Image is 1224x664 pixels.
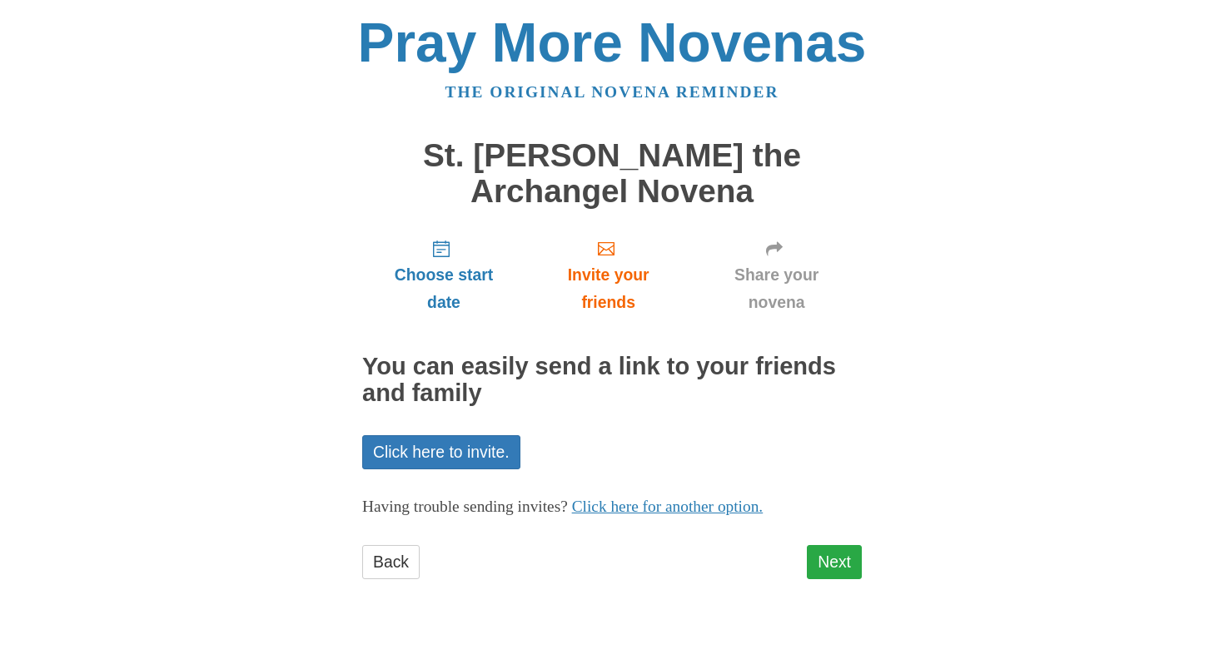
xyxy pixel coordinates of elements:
[445,83,779,101] a: The original novena reminder
[358,12,867,73] a: Pray More Novenas
[525,225,691,325] a: Invite your friends
[379,261,509,316] span: Choose start date
[542,261,674,316] span: Invite your friends
[691,225,862,325] a: Share your novena
[708,261,845,316] span: Share your novena
[807,545,862,579] a: Next
[362,498,568,515] span: Having trouble sending invites?
[362,225,525,325] a: Choose start date
[572,498,764,515] a: Click here for another option.
[362,138,862,209] h1: St. [PERSON_NAME] the Archangel Novena
[362,354,862,407] h2: You can easily send a link to your friends and family
[362,545,420,579] a: Back
[362,435,520,469] a: Click here to invite.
